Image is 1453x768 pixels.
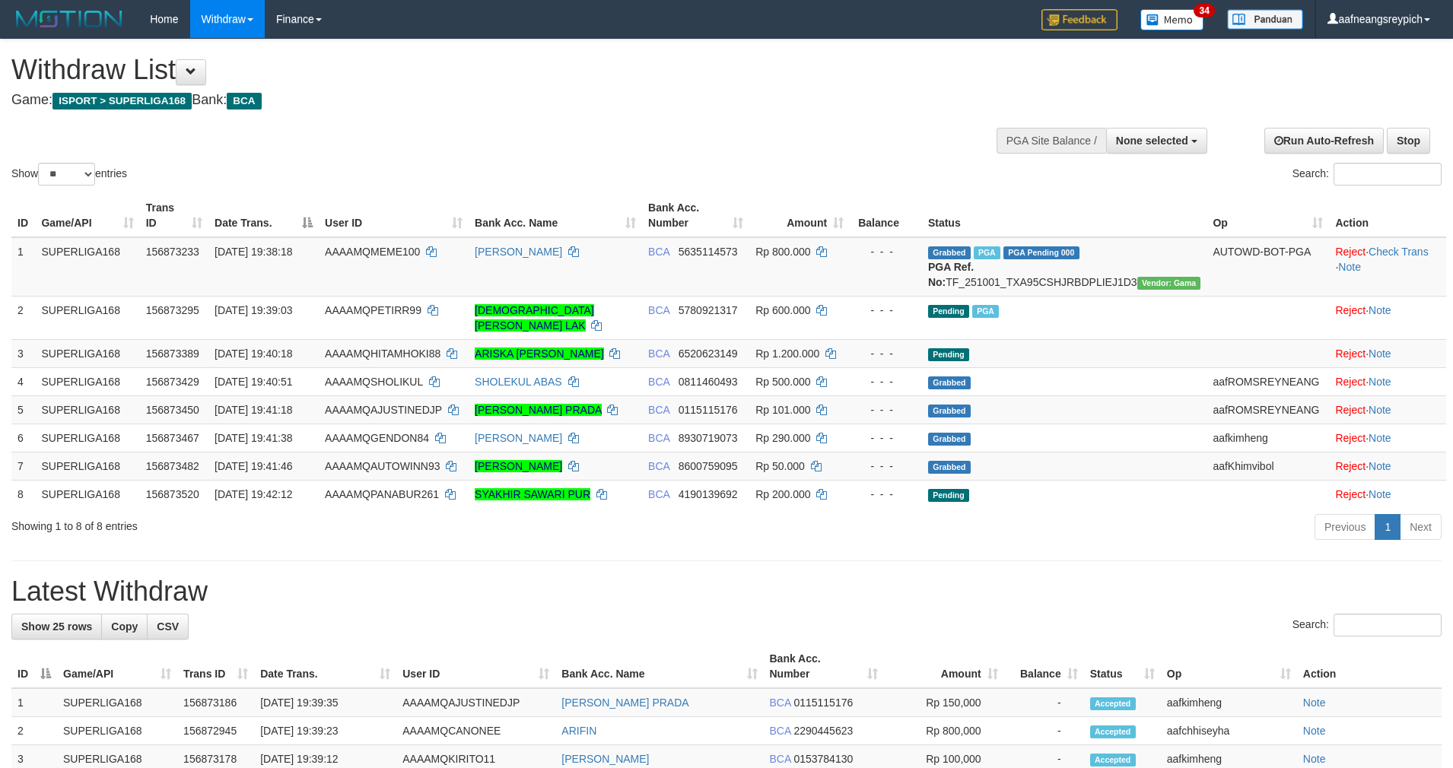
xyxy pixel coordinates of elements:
[755,376,810,388] span: Rp 500.000
[561,753,649,765] a: [PERSON_NAME]
[648,432,669,444] span: BCA
[475,432,562,444] a: [PERSON_NAME]
[1315,514,1375,540] a: Previous
[101,614,148,639] a: Copy
[1400,514,1442,540] a: Next
[1335,432,1366,444] a: Reject
[755,432,810,444] span: Rp 290.000
[648,348,669,360] span: BCA
[1335,488,1366,500] a: Reject
[35,424,139,452] td: SUPERLIGA168
[764,645,884,688] th: Bank Acc. Number: activate to sort column ascending
[1227,9,1303,30] img: panduan.png
[755,304,810,316] span: Rp 600.000
[1329,367,1446,395] td: ·
[57,645,177,688] th: Game/API: activate to sort column ascending
[11,55,953,85] h1: Withdraw List
[35,480,139,508] td: SUPERLIGA168
[475,376,562,388] a: SHOLEKUL ABAS
[856,430,916,446] div: - - -
[1329,395,1446,424] td: ·
[1387,128,1430,154] a: Stop
[928,489,969,502] span: Pending
[157,620,179,633] span: CSV
[396,688,555,717] td: AAAAMQAJUSTINEDJP
[396,717,555,745] td: AAAAMQCANONEE
[11,424,35,452] td: 6
[146,348,199,360] span: 156873389
[856,374,916,389] div: - - -
[57,688,177,717] td: SUPERLIGA168
[928,405,971,417] span: Grabbed
[475,460,562,472] a: [PERSON_NAME]
[679,488,738,500] span: Copy 4190139692 to clipboard
[215,404,292,416] span: [DATE] 19:41:18
[140,194,208,237] th: Trans ID: activate to sort column ascending
[147,614,189,639] a: CSV
[749,194,850,237] th: Amount: activate to sort column ascending
[755,460,805,472] span: Rp 50.000
[208,194,319,237] th: Date Trans.: activate to sort column descending
[1329,194,1446,237] th: Action
[856,487,916,502] div: - - -
[1090,725,1136,738] span: Accepted
[1207,367,1329,395] td: aafROMSREYNEANG
[561,697,688,709] a: [PERSON_NAME] PRADA
[1090,754,1136,766] span: Accepted
[325,246,420,258] span: AAAAMQMEME100
[1194,4,1214,17] span: 34
[254,717,396,745] td: [DATE] 19:39:23
[111,620,138,633] span: Copy
[856,303,916,318] div: - - -
[679,432,738,444] span: Copy 8930719073 to clipboard
[1004,717,1084,745] td: -
[1003,246,1079,259] span: PGA Pending
[1292,614,1442,636] label: Search:
[928,461,971,474] span: Grabbed
[1207,452,1329,480] td: aafKhimvibol
[770,697,791,709] span: BCA
[215,246,292,258] span: [DATE] 19:38:18
[215,432,292,444] span: [DATE] 19:41:38
[325,488,439,500] span: AAAAMQPANABUR261
[648,376,669,388] span: BCA
[793,697,853,709] span: Copy 0115115176 to clipboard
[1329,237,1446,297] td: · ·
[146,404,199,416] span: 156873450
[325,404,442,416] span: AAAAMQAJUSTINEDJP
[177,645,254,688] th: Trans ID: activate to sort column ascending
[11,395,35,424] td: 5
[1090,697,1136,710] span: Accepted
[52,93,192,109] span: ISPORT > SUPERLIGA168
[648,488,669,500] span: BCA
[1264,128,1384,154] a: Run Auto-Refresh
[770,725,791,737] span: BCA
[11,367,35,395] td: 4
[475,348,604,360] a: ARISKA [PERSON_NAME]
[679,376,738,388] span: Copy 0811460493 to clipboard
[856,346,916,361] div: - - -
[922,194,1207,237] th: Status
[11,688,57,717] td: 1
[38,163,95,186] select: Showentries
[1041,9,1118,30] img: Feedback.jpg
[177,717,254,745] td: 156872945
[1329,452,1446,480] td: ·
[475,488,590,500] a: SYAKHIR SAWARI PUR
[1375,514,1401,540] a: 1
[325,348,440,360] span: AAAAMQHITAMHOKI88
[884,688,1004,717] td: Rp 150,000
[928,433,971,446] span: Grabbed
[1303,753,1326,765] a: Note
[325,432,429,444] span: AAAAMQGENDON84
[325,376,423,388] span: AAAAMQSHOLIKUL
[146,376,199,388] span: 156873429
[1004,645,1084,688] th: Balance: activate to sort column ascending
[396,645,555,688] th: User ID: activate to sort column ascending
[469,194,642,237] th: Bank Acc. Name: activate to sort column ascending
[755,246,810,258] span: Rp 800.000
[11,576,1442,607] h1: Latest Withdraw
[475,304,594,332] a: [DEMOGRAPHIC_DATA][PERSON_NAME] LAK
[35,339,139,367] td: SUPERLIGA168
[972,305,999,318] span: Marked by aafchhiseyha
